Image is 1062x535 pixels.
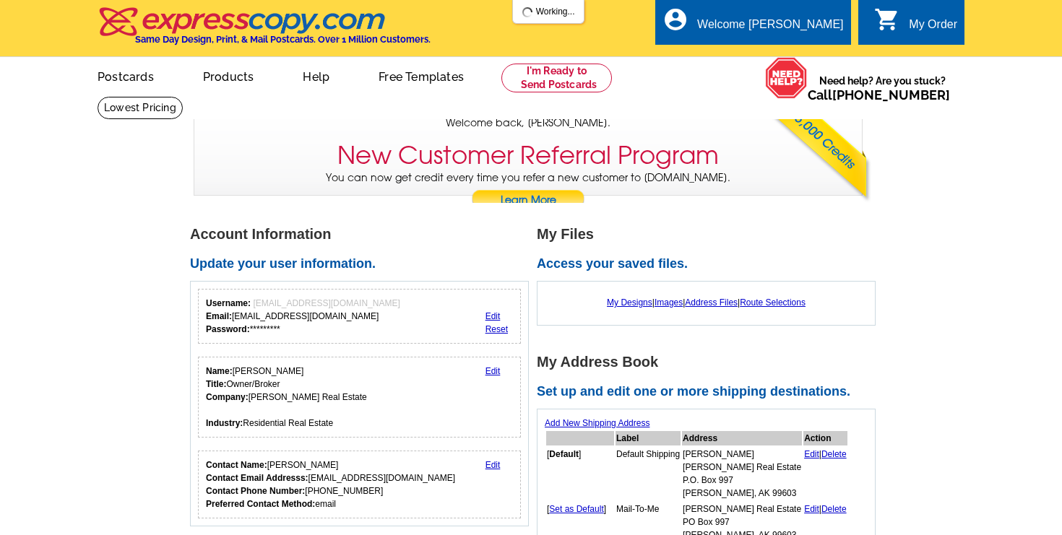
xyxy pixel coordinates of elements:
[655,297,683,308] a: Images
[180,58,277,92] a: Products
[607,297,652,308] a: My Designs
[537,256,884,272] h2: Access your saved files.
[682,431,802,445] th: Address
[98,17,431,45] a: Same Day Design, Print, & Mail Postcards. Over 1 Million Customers.
[446,116,610,131] span: Welcome back, [PERSON_NAME].
[206,392,249,402] strong: Company:
[206,366,233,376] strong: Name:
[682,447,802,500] td: [PERSON_NAME] [PERSON_NAME] Real Estate P.O. Box 997 [PERSON_NAME], AK 99603
[537,227,884,242] h1: My Files
[206,324,250,334] strong: Password:
[206,460,267,470] strong: Contact Name:
[808,74,957,103] span: Need help? Are you stuck?
[549,504,603,514] a: Set as Default
[253,298,400,308] span: [EMAIL_ADDRESS][DOMAIN_NAME]
[522,6,533,18] img: loading...
[808,87,950,103] span: Call
[206,473,308,483] strong: Contact Email Addresss:
[198,289,521,344] div: Your login information.
[909,18,957,38] div: My Order
[821,449,847,459] a: Delete
[471,190,585,212] a: Learn More
[874,16,957,34] a: shopping_cart My Order
[198,357,521,438] div: Your personal details.
[355,58,487,92] a: Free Templates
[804,449,819,459] a: Edit
[616,431,681,445] th: Label
[832,87,950,103] a: [PHONE_NUMBER]
[740,297,806,308] a: Route Selections
[337,141,719,170] h3: New Customer Referral Program
[485,324,508,334] a: Reset
[821,504,847,514] a: Delete
[74,58,177,92] a: Postcards
[485,311,501,321] a: Edit
[206,486,305,496] strong: Contact Phone Number:
[549,449,579,459] b: Default
[545,289,868,316] div: | | |
[685,297,738,308] a: Address Files
[485,460,501,470] a: Edit
[280,58,353,92] a: Help
[662,6,688,32] i: account_circle
[190,256,537,272] h2: Update your user information.
[206,458,455,510] div: [PERSON_NAME] [EMAIL_ADDRESS][DOMAIN_NAME] [PHONE_NUMBER] email
[194,170,862,212] p: You can now get credit every time you refer a new customer to [DOMAIN_NAME].
[206,418,243,428] strong: Industry:
[190,227,537,242] h1: Account Information
[206,298,251,308] strong: Username:
[545,418,649,428] a: Add New Shipping Address
[485,366,501,376] a: Edit
[697,18,843,38] div: Welcome [PERSON_NAME]
[537,384,884,400] h2: Set up and edit one or more shipping destinations.
[803,447,847,500] td: |
[765,57,808,99] img: help
[537,355,884,370] h1: My Address Book
[804,504,819,514] a: Edit
[206,379,226,389] strong: Title:
[874,6,900,32] i: shopping_cart
[803,431,847,445] th: Action
[206,365,367,430] div: [PERSON_NAME] Owner/Broker [PERSON_NAME] Real Estate Residential Real Estate
[206,499,315,509] strong: Preferred Contact Method:
[546,447,614,500] td: [ ]
[616,447,681,500] td: Default Shipping
[206,311,232,321] strong: Email:
[198,451,521,518] div: Who should we contact regarding order issues?
[135,34,431,45] h4: Same Day Design, Print, & Mail Postcards. Over 1 Million Customers.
